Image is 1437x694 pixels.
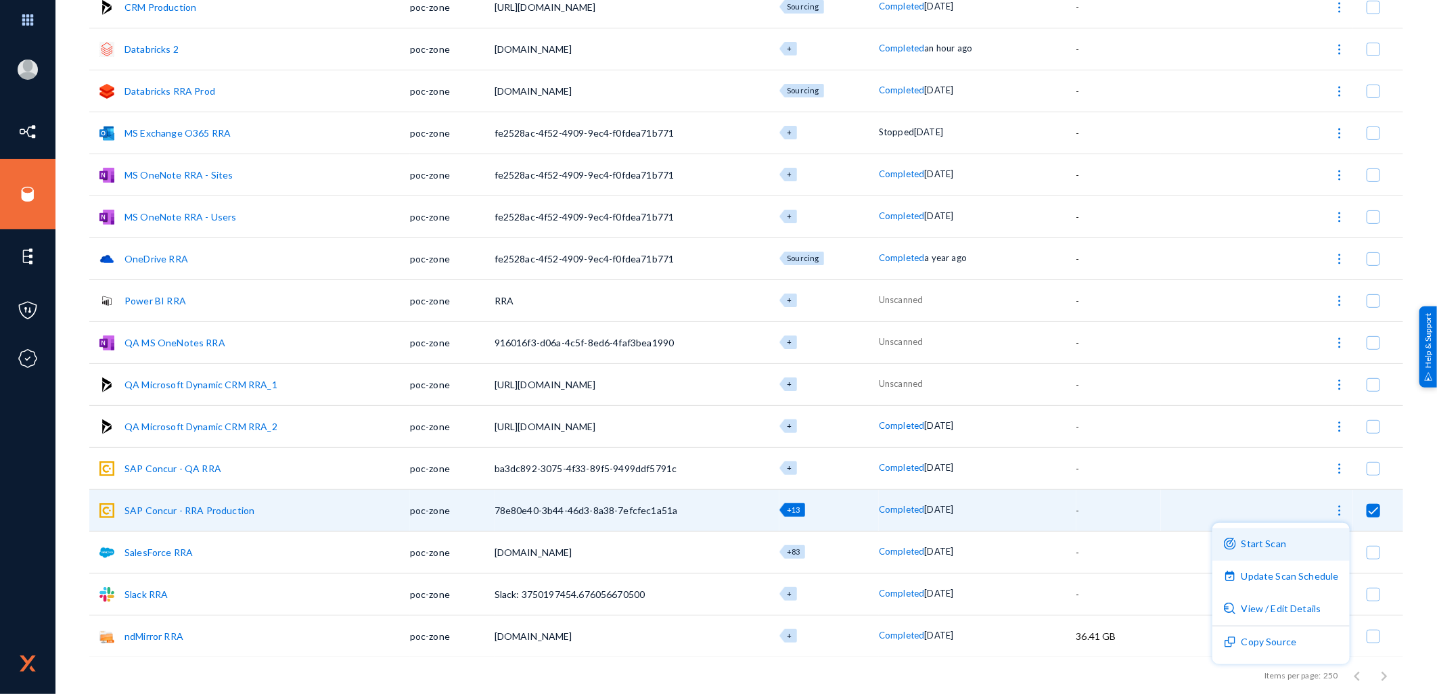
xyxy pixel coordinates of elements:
[1212,593,1350,626] button: View / Edit Details
[1212,626,1350,659] button: Copy Source
[1212,561,1350,593] button: Update Scan Schedule
[1224,538,1236,550] img: icon-scan-purple.svg
[1224,636,1236,648] img: icon-duplicate.svg
[1212,528,1350,561] button: Start Scan
[1224,570,1236,582] img: icon-scheduled-purple.svg
[1224,603,1236,615] img: icon-detail.svg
